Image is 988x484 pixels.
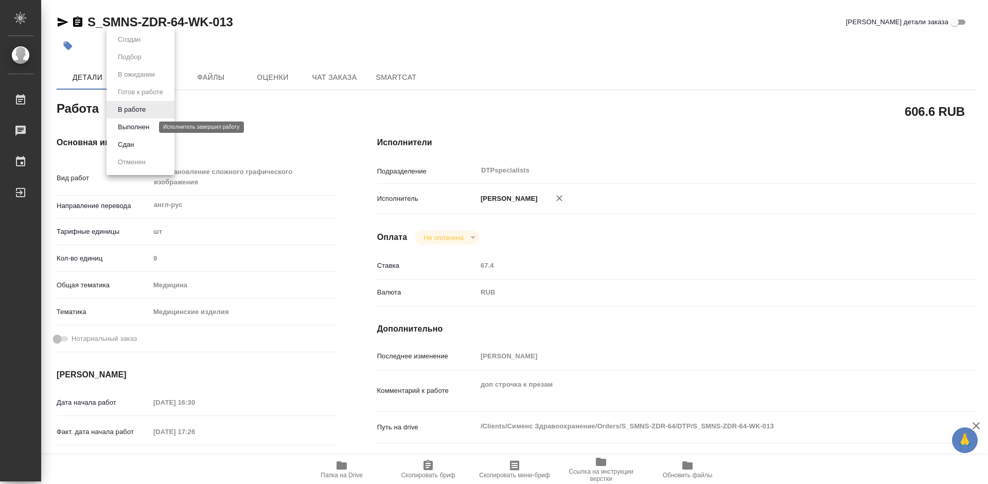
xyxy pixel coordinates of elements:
[115,104,149,115] button: В работе
[115,87,166,98] button: Готов к работе
[115,51,145,63] button: Подбор
[115,122,152,133] button: Выполнен
[115,157,149,168] button: Отменен
[115,139,137,150] button: Сдан
[115,34,144,45] button: Создан
[115,69,158,80] button: В ожидании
